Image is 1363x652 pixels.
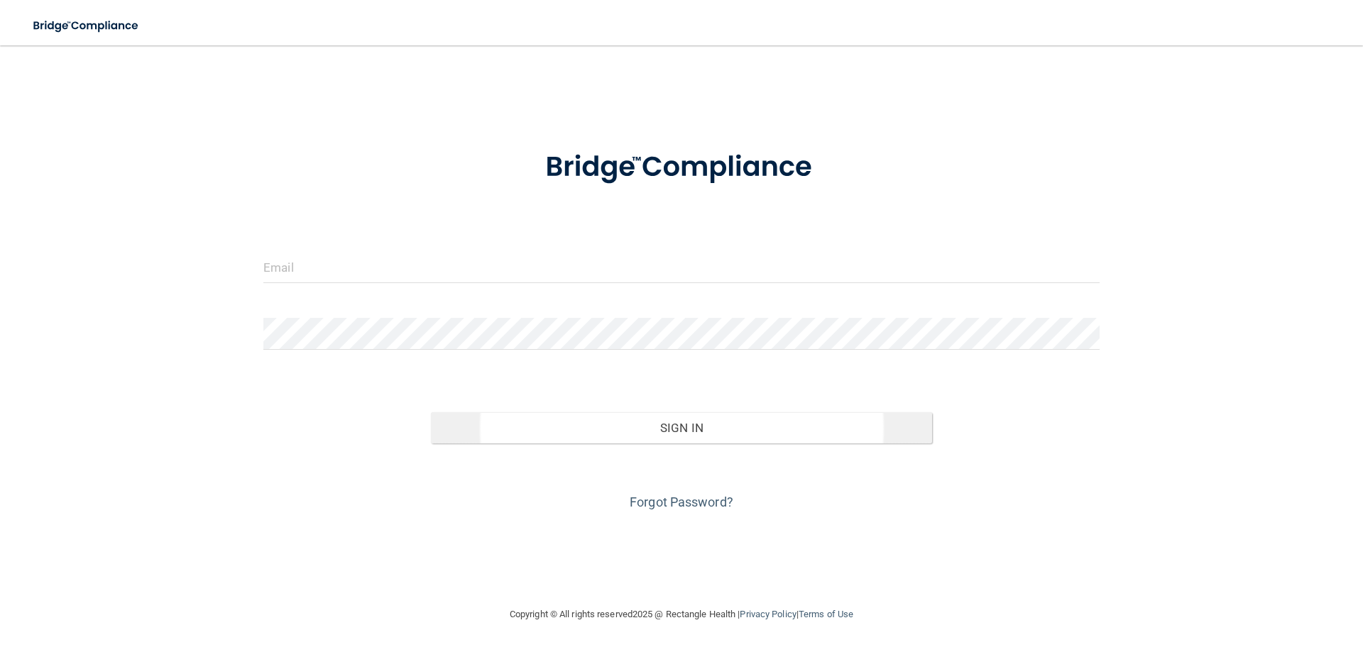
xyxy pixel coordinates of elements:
[740,609,796,619] a: Privacy Policy
[431,412,933,443] button: Sign In
[21,11,152,40] img: bridge_compliance_login_screen.278c3ca4.svg
[516,131,847,204] img: bridge_compliance_login_screen.278c3ca4.svg
[799,609,853,619] a: Terms of Use
[630,494,733,509] a: Forgot Password?
[263,251,1100,283] input: Email
[422,592,941,637] div: Copyright © All rights reserved 2025 @ Rectangle Health | |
